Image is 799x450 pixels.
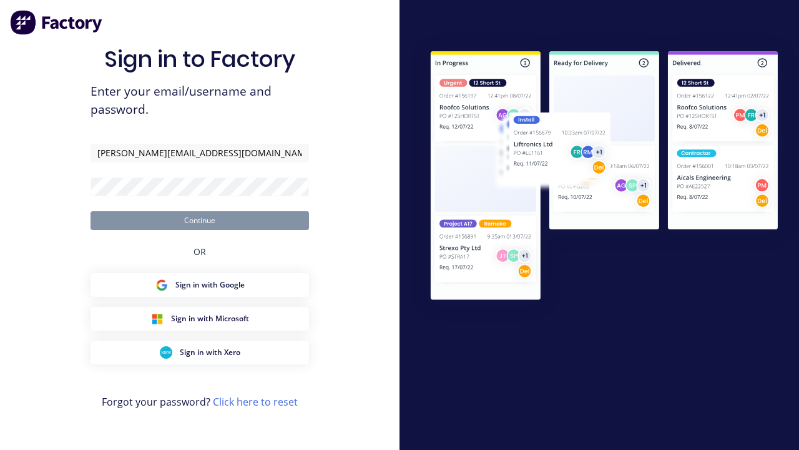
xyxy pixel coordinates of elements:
img: Microsoft Sign in [151,312,164,325]
span: Sign in with Microsoft [171,313,249,324]
a: Click here to reset [213,395,298,409]
div: OR [194,230,206,273]
img: Sign in [409,32,799,322]
button: Xero Sign inSign in with Xero [91,341,309,364]
span: Enter your email/username and password. [91,82,309,119]
img: Xero Sign in [160,346,172,359]
button: Microsoft Sign inSign in with Microsoft [91,307,309,331]
span: Sign in with Xero [180,347,240,358]
button: Continue [91,211,309,230]
input: Email/Username [91,144,309,162]
img: Factory [10,10,104,35]
img: Google Sign in [155,279,168,291]
h1: Sign in to Factory [104,46,295,72]
span: Forgot your password? [102,394,298,409]
button: Google Sign inSign in with Google [91,273,309,297]
span: Sign in with Google [175,279,245,291]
